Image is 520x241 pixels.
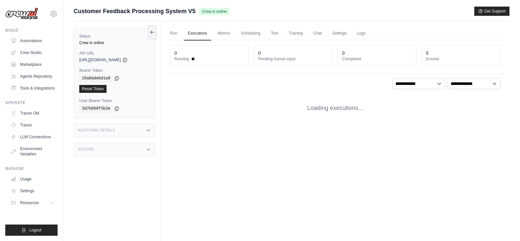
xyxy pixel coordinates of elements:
[20,200,39,205] span: Resources
[74,7,195,16] span: Customer Feedback Processing System V5
[5,225,58,236] button: Logout
[237,27,264,40] a: Scheduling
[310,27,326,40] a: Chat
[426,56,496,62] dt: Errored
[267,27,282,40] a: Test
[214,27,235,40] a: Metrics
[199,8,229,15] span: Crew is online
[8,59,58,70] a: Marketplace
[29,228,41,233] span: Logout
[78,147,94,151] h3: Actions
[426,50,429,56] div: 0
[5,166,58,171] div: Manage
[328,27,350,40] a: Settings
[353,27,369,40] a: Logs
[174,50,177,56] div: 0
[184,27,211,40] a: Executions
[79,74,113,82] code: 10a0adebd1a8
[8,120,58,130] a: Traces
[79,40,150,45] div: Crew is online
[79,85,107,93] a: Reset Token
[8,47,58,58] a: Crew Studio
[8,198,58,208] button: Resources
[8,36,58,46] a: Automations
[8,83,58,94] a: Tools & Integrations
[8,174,58,184] a: Usage
[8,132,58,142] a: LLM Connections
[474,7,509,16] button: Get Support
[258,50,261,56] div: 0
[79,98,150,103] label: User Bearer Token
[5,28,58,33] div: Build
[8,71,58,82] a: Agents Repository
[258,56,328,62] dt: Pending human input
[8,186,58,196] a: Settings
[285,27,307,40] a: Training
[79,105,113,113] code: 3d7b060f3b3e
[8,144,58,159] a: Environment Variables
[79,68,150,73] label: Bearer Token
[79,57,121,63] span: [URL][DOMAIN_NAME]
[79,51,150,56] label: API URL
[166,27,181,40] a: Run
[8,108,58,119] a: Traces Old
[166,93,504,123] div: Loading executions...
[342,56,412,62] dt: Completed
[174,56,189,62] span: Running
[5,100,58,105] div: Operate
[79,34,150,39] label: Status
[342,50,345,56] div: 0
[5,8,38,20] img: Logo
[78,128,115,132] h3: Additional Details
